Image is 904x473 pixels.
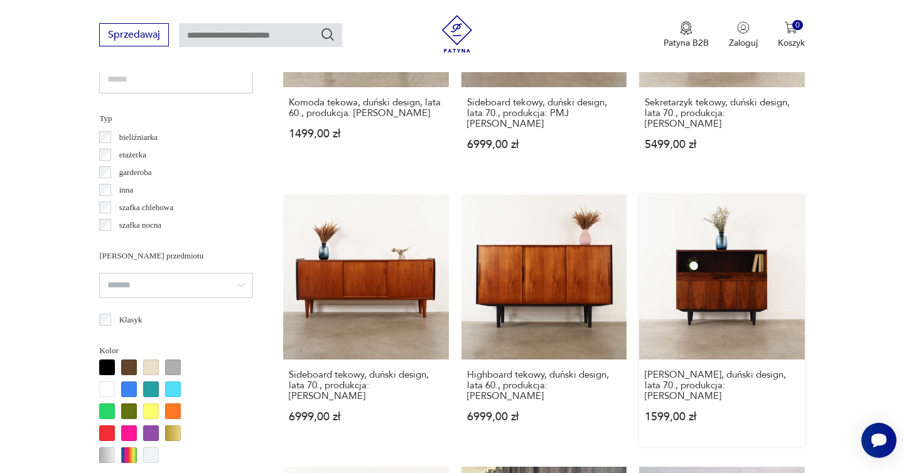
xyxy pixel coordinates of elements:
button: Zaloguj [729,21,758,49]
p: bieliźniarka [119,130,158,144]
h3: [PERSON_NAME], duński design, lata 70., produkcja: [PERSON_NAME] [645,369,799,401]
p: etażerka [119,148,146,162]
img: Ikona koszyka [785,21,797,34]
a: Szafka palisandrowa, duński design, lata 70., produkcja: Dania[PERSON_NAME], duński design, lata ... [639,194,804,447]
h3: Sideboard tekowy, duński design, lata 70., produkcja: PMJ [PERSON_NAME] [467,97,621,129]
h3: Sekretarzyk tekowy, duński design, lata 70., produkcja: [PERSON_NAME] [645,97,799,129]
p: szafka nocna [119,218,162,232]
img: Ikona medalu [680,21,692,35]
p: Zaloguj [729,37,758,49]
a: Highboard tekowy, duński design, lata 60., produkcja: DaniaHighboard tekowy, duński design, lata ... [461,194,627,447]
iframe: Smartsupp widget button [861,423,896,458]
p: 1499,00 zł [289,129,443,139]
img: Ikonka użytkownika [737,21,750,34]
p: Typ [99,112,253,125]
p: 1599,00 zł [645,412,799,422]
a: Sideboard tekowy, duński design, lata 70., produkcja: DaniaSideboard tekowy, duński design, lata ... [283,194,448,447]
p: Patyna B2B [664,37,709,49]
p: inna [119,183,133,197]
p: szafka chlebowa [119,201,173,215]
p: 5499,00 zł [645,139,799,150]
h3: Sideboard tekowy, duński design, lata 70., produkcja: [PERSON_NAME] [289,369,443,401]
p: 6999,00 zł [289,412,443,422]
img: Patyna - sklep z meblami i dekoracjami vintage [438,15,476,53]
p: garderoba [119,166,152,179]
p: Klasyk [119,313,143,327]
a: Ikona medaluPatyna B2B [664,21,709,49]
a: Sprzedawaj [99,31,169,40]
button: 0Koszyk [778,21,805,49]
p: 6999,00 zł [467,412,621,422]
button: Szukaj [320,27,335,42]
button: Patyna B2B [664,21,709,49]
h3: Komoda tekowa, duński design, lata 60., produkcja: [PERSON_NAME] [289,97,443,119]
div: 0 [792,20,803,31]
h3: Highboard tekowy, duński design, lata 60., produkcja: [PERSON_NAME] [467,369,621,401]
p: Kolor [99,344,253,358]
p: [PERSON_NAME] przedmiotu [99,249,253,263]
button: Sprzedawaj [99,23,169,46]
p: Koszyk [778,37,805,49]
p: 6999,00 zł [467,139,621,150]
